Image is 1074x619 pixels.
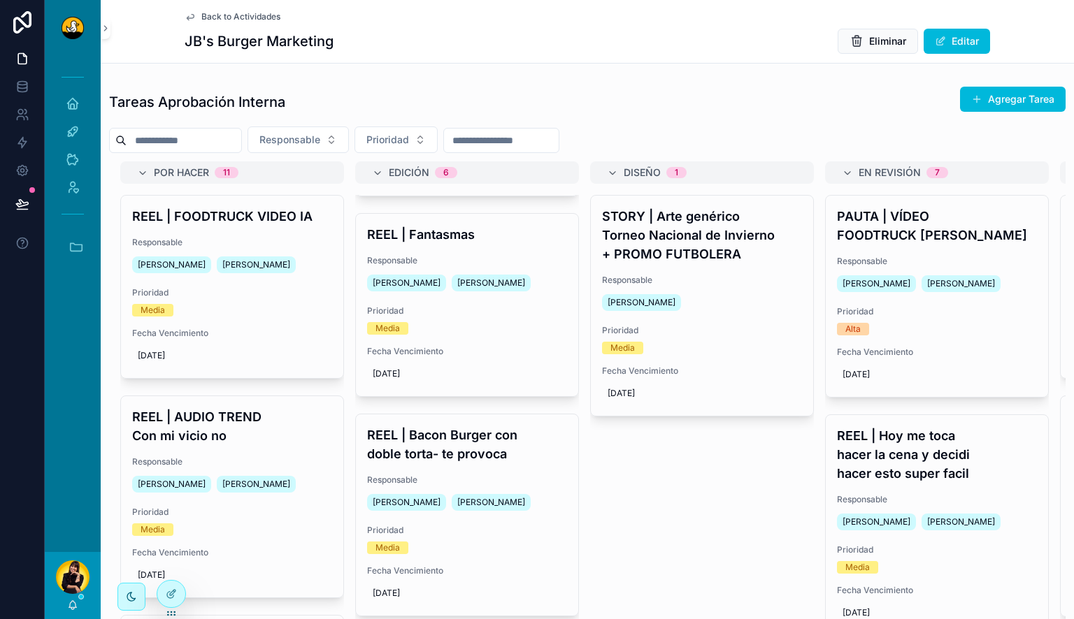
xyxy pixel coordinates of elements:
[355,414,579,616] a: REEL | Bacon Burger con doble torta- te provocaResponsable[PERSON_NAME][PERSON_NAME]PrioridadMedi...
[185,31,334,51] h1: JB's Burger Marketing
[132,547,332,558] span: Fecha Vencimiento
[201,11,280,22] span: Back to Actividades
[608,297,675,308] span: [PERSON_NAME]
[132,287,332,298] span: Prioridad
[373,277,441,289] span: [PERSON_NAME]
[154,166,209,180] span: Por Hacer
[120,395,344,598] a: REEL | AUDIO TREND Con mi vicio noResponsable[PERSON_NAME][PERSON_NAME]PrioridadMediaFecha Vencim...
[837,207,1037,245] h4: PAUTA | VÍDEO FOODTRUCK [PERSON_NAME]
[355,126,438,153] button: Select Button
[837,585,1037,596] span: Fecha Vencimiento
[843,516,910,527] span: [PERSON_NAME]
[375,541,400,554] div: Media
[138,479,206,490] span: [PERSON_NAME]
[837,426,1037,483] h4: REEL | Hoy me toca hacer la cena y decidi hacer esto super facil
[373,588,561,599] span: [DATE]
[608,388,796,399] span: [DATE]
[590,195,814,416] a: STORY | Arte genérico Torneo Nacional de Invierno + PROMO FUTBOLERAResponsable[PERSON_NAME]Priori...
[602,275,802,286] span: Responsable
[837,544,1037,555] span: Prioridad
[109,92,285,112] h1: Tareas Aprobación Interna
[367,255,567,266] span: Responsable
[825,195,1049,398] a: PAUTA | VÍDEO FOODTRUCK [PERSON_NAME]Responsable[PERSON_NAME][PERSON_NAME]PrioridadAltaFecha Venc...
[843,607,1031,618] span: [DATE]
[367,305,567,316] span: Prioridad
[845,561,870,574] div: Media
[838,29,918,54] button: Eliminar
[259,133,320,147] span: Responsable
[367,565,567,576] span: Fecha Vencimiento
[602,207,802,263] h4: STORY | Arte genérico Torneo Nacional de Invierno + PROMO FUTBOLERA
[837,256,1037,267] span: Responsable
[367,425,567,463] h4: REEL | Bacon Burger con doble torta- te provoca
[675,167,678,178] div: 1
[367,525,567,536] span: Prioridad
[843,278,910,289] span: [PERSON_NAME]
[45,56,101,286] div: scrollable content
[367,346,567,357] span: Fecha Vencimiento
[843,369,1031,380] span: [DATE]
[457,277,525,289] span: [PERSON_NAME]
[389,166,429,180] span: Edición
[222,479,290,490] span: [PERSON_NAME]
[602,325,802,336] span: Prioridad
[927,516,995,527] span: [PERSON_NAME]
[138,350,327,361] span: [DATE]
[367,474,567,486] span: Responsable
[132,328,332,339] span: Fecha Vencimiento
[223,167,230,178] div: 11
[924,29,990,54] button: Editar
[366,133,409,147] span: Prioridad
[138,259,206,270] span: [PERSON_NAME]
[869,34,906,48] span: Eliminar
[624,166,661,180] span: Diseño
[132,207,332,226] h4: REEL | FOODTRUCK VIDEO IA
[927,278,995,289] span: [PERSON_NAME]
[141,304,165,316] div: Media
[935,167,940,178] div: 7
[355,213,579,397] a: REEL | FantasmasResponsable[PERSON_NAME][PERSON_NAME]PrioridadMediaFecha Vencimiento[DATE]
[845,323,861,335] div: Alta
[222,259,290,270] span: [PERSON_NAME]
[457,497,525,508] span: [PERSON_NAME]
[132,407,332,445] h4: REEL | AUDIO TREND Con mi vicio no
[837,494,1037,505] span: Responsable
[375,322,400,335] div: Media
[367,225,567,244] h4: REEL | Fantasmas
[443,167,449,178] div: 6
[62,17,84,39] img: App logo
[960,87,1066,112] button: Agregar Tarea
[185,11,280,22] a: Back to Actividades
[610,342,635,354] div: Media
[138,569,327,581] span: [DATE]
[132,456,332,467] span: Responsable
[602,365,802,377] span: Fecha Vencimiento
[373,497,441,508] span: [PERSON_NAME]
[373,368,561,379] span: [DATE]
[141,523,165,536] div: Media
[132,237,332,248] span: Responsable
[837,347,1037,358] span: Fecha Vencimiento
[859,166,921,180] span: En Revisión
[837,306,1037,317] span: Prioridad
[248,126,349,153] button: Select Button
[132,507,332,518] span: Prioridad
[120,195,344,379] a: REEL | FOODTRUCK VIDEO IAResponsable[PERSON_NAME][PERSON_NAME]PrioridadMediaFecha Vencimiento[DATE]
